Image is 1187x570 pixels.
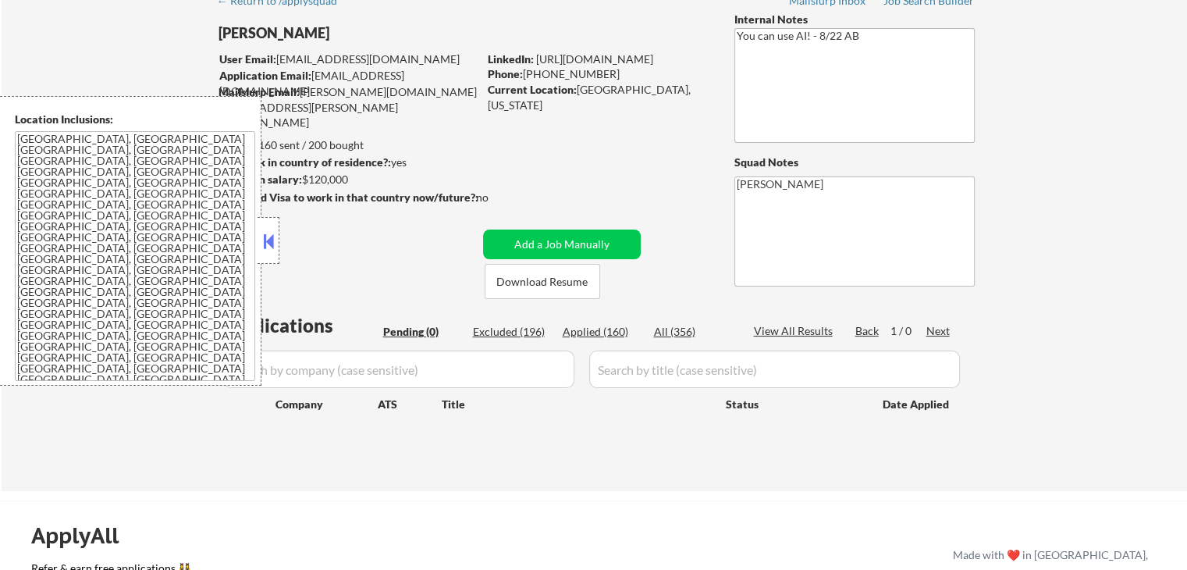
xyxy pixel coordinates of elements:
[218,155,473,170] div: yes
[726,390,860,418] div: Status
[219,85,300,98] strong: Mailslurp Email:
[654,324,732,340] div: All (356)
[378,397,442,412] div: ATS
[219,68,478,98] div: [EMAIL_ADDRESS][DOMAIN_NAME]
[883,397,951,412] div: Date Applied
[488,52,534,66] strong: LinkedIn:
[734,12,975,27] div: Internal Notes
[855,323,880,339] div: Back
[218,172,478,187] div: $120,000
[488,82,709,112] div: [GEOGRAPHIC_DATA], [US_STATE]
[275,397,378,412] div: Company
[473,324,551,340] div: Excluded (196)
[219,84,478,130] div: [PERSON_NAME][DOMAIN_NAME][EMAIL_ADDRESS][PERSON_NAME][DOMAIN_NAME]
[754,323,837,339] div: View All Results
[890,323,926,339] div: 1 / 0
[563,324,641,340] div: Applied (160)
[488,66,709,82] div: [PHONE_NUMBER]
[536,52,653,66] a: [URL][DOMAIN_NAME]
[223,351,574,388] input: Search by company (case sensitive)
[218,155,391,169] strong: Can work in country of residence?:
[218,137,478,153] div: 160 sent / 200 bought
[442,397,711,412] div: Title
[219,23,539,43] div: [PERSON_NAME]
[219,52,478,67] div: [EMAIL_ADDRESS][DOMAIN_NAME]
[734,155,975,170] div: Squad Notes
[15,112,255,127] div: Location Inclusions:
[219,191,478,204] strong: Will need Visa to work in that country now/future?:
[219,52,276,66] strong: User Email:
[483,230,641,259] button: Add a Job Manually
[383,324,461,340] div: Pending (0)
[219,69,311,82] strong: Application Email:
[223,316,378,335] div: Applications
[589,351,960,388] input: Search by title (case sensitive)
[31,522,137,549] div: ApplyAll
[476,190,521,205] div: no
[485,264,600,299] button: Download Resume
[488,83,577,96] strong: Current Location:
[488,67,523,80] strong: Phone:
[926,323,951,339] div: Next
